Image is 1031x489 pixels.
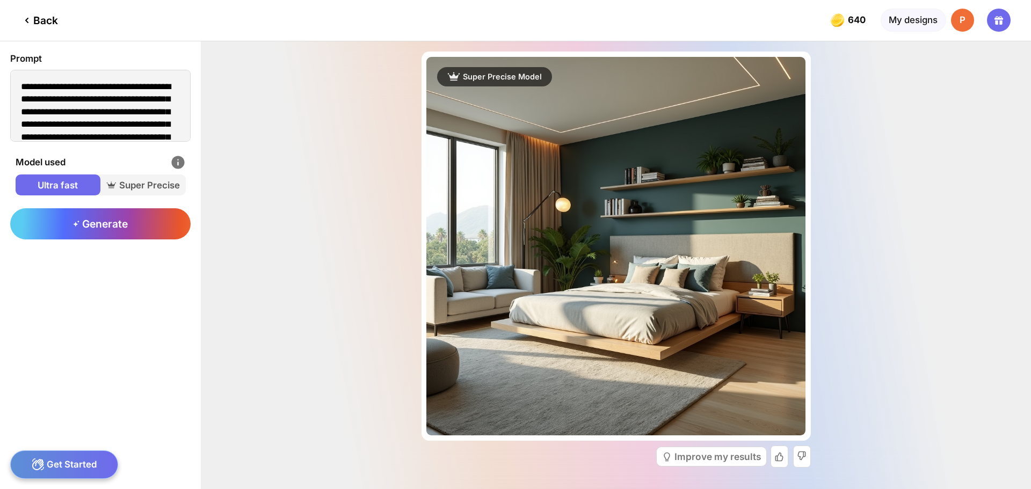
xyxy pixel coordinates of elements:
div: My designs [881,9,946,32]
span: Super Precise [100,179,185,192]
div: Back [20,14,58,27]
div: Super Precise Model [437,67,552,86]
div: P [951,9,974,32]
div: Get Started [10,450,118,479]
div: Prompt [10,52,191,65]
span: 640 [848,15,868,25]
span: Generate [73,217,128,230]
div: Improve my results [674,452,761,461]
div: Model used [16,155,186,170]
span: Ultra fast [16,179,100,192]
